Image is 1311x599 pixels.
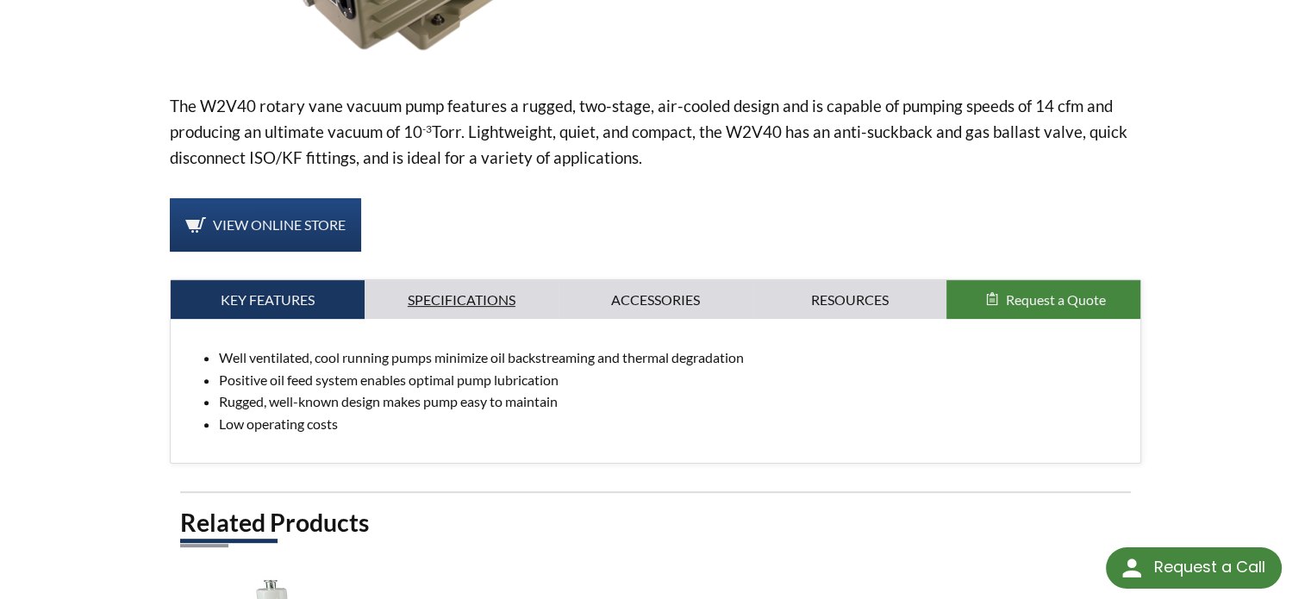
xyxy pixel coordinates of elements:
div: Request a Call [1106,547,1282,589]
a: Resources [752,280,946,320]
img: round button [1118,554,1146,582]
p: The W2V40 rotary vane vacuum pump features a rugged, two-stage, air-cooled design and is capable ... [170,93,1142,171]
li: Positive oil feed system enables optimal pump lubrication [219,369,1127,391]
sup: -3 [422,122,432,135]
span: Request a Quote [1005,291,1105,308]
a: View Online Store [170,198,361,252]
span: View Online Store [213,216,346,233]
li: Low operating costs [219,413,1127,435]
li: Well ventilated, cool running pumps minimize oil backstreaming and thermal degradation [219,346,1127,369]
button: Request a Quote [946,280,1140,320]
li: Rugged, well-known design makes pump easy to maintain [219,390,1127,413]
a: Specifications [365,280,559,320]
a: Key Features [171,280,365,320]
a: Accessories [559,280,752,320]
h2: Related Products [180,507,1132,539]
div: Request a Call [1153,547,1264,587]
